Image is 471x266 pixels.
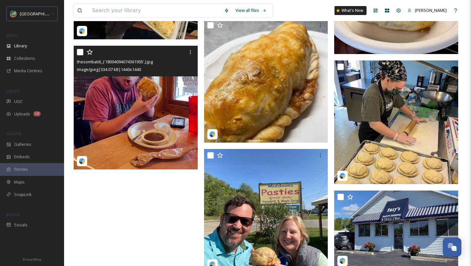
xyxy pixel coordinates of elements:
[23,257,41,262] span: Privacy Policy
[232,4,270,17] a: View all files
[334,60,458,184] img: keweenawcoop_('17973453481561587',).jpg
[404,4,450,17] a: [PERSON_NAME]
[14,111,30,117] span: Uploads
[6,131,21,136] span: WIDGETS
[14,179,25,185] span: Maps
[77,66,141,72] span: image/jpeg | 334.07 kB | 1440 x 1440
[14,192,32,198] span: SnapLink
[14,222,28,228] span: Socials
[79,158,85,164] img: snapsea-logo.png
[209,131,216,137] img: snapsea-logo.png
[6,33,18,38] span: MEDIA
[6,212,19,217] span: SOCIALS
[415,7,447,13] span: [PERSON_NAME]
[204,19,328,143] img: darrenmakesfood_('17906705660112339',).jpg
[14,98,23,105] span: UGC
[20,11,82,17] span: [GEOGRAPHIC_DATA][US_STATE]
[14,55,35,61] span: Collections
[89,4,221,18] input: Search your library
[14,68,42,74] span: Media Centres
[14,166,28,172] span: Stories
[14,154,30,160] span: Embeds
[6,89,20,93] span: COLLECT
[339,258,346,264] img: snapsea-logo.png
[10,11,17,17] img: Snapsea%20Profile.jpg
[335,6,367,15] a: What's New
[339,173,346,179] img: snapsea-logo.png
[74,46,198,169] img: thesombati6_('18004094074361905',).jpg
[14,43,27,49] span: Library
[23,255,41,263] a: Privacy Policy
[77,59,153,65] span: thesombati6_('18004094074361905',).jpg
[14,141,31,147] span: Galleries
[33,111,41,116] div: 18
[79,28,85,34] img: snapsea-logo.png
[443,238,461,256] button: Open Chat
